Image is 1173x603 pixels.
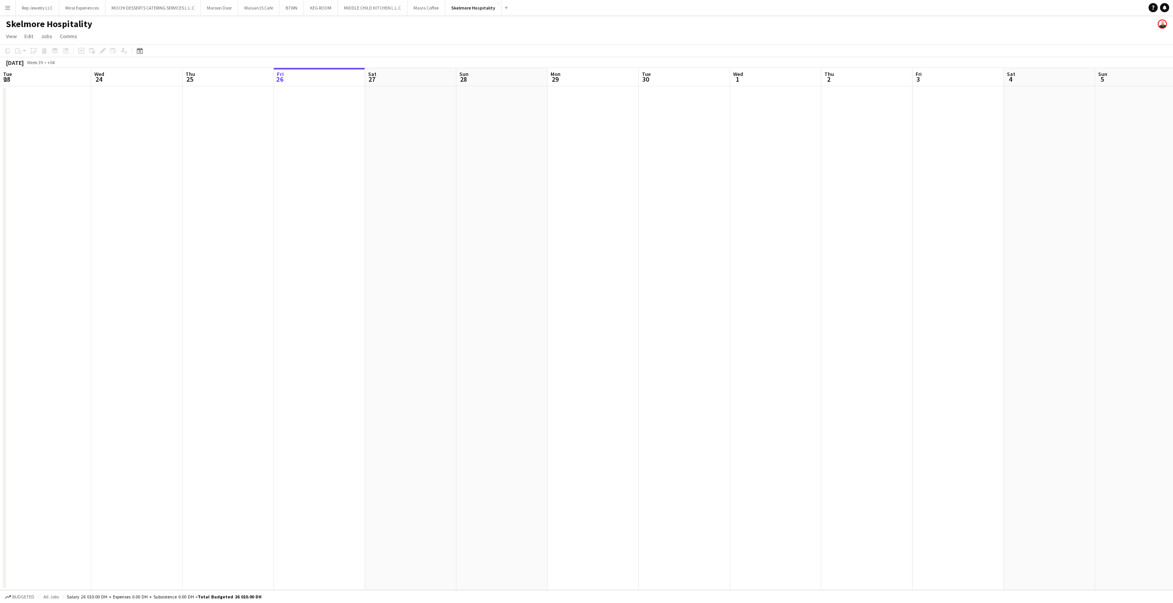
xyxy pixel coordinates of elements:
a: Jobs [38,31,55,41]
button: Budgeted [4,593,36,601]
span: Comms [60,33,77,40]
button: Skelmore Hospitality [445,0,502,15]
span: Edit [24,33,33,40]
span: Budgeted [12,594,34,600]
span: Fri [277,71,284,77]
button: KEG ROOM [304,0,338,15]
button: MOCHI DESSERTS CATERING SERVICES L.L.C [105,0,201,15]
span: 26 [276,75,284,84]
span: 1 [732,75,743,84]
span: View [6,33,17,40]
span: Sun [459,71,469,77]
div: +04 [47,60,55,65]
span: 24 [93,75,104,84]
button: Maroon Door [201,0,238,15]
span: Sun [1098,71,1107,77]
span: All jobs [42,594,60,600]
span: Sat [1007,71,1015,77]
button: Masra Coffee [407,0,445,15]
h1: Skelmore Hospitality [6,18,92,30]
span: Thu [186,71,195,77]
div: [DATE] [6,59,24,66]
span: Tue [3,71,12,77]
a: Comms [57,31,80,41]
span: 25 [184,75,195,84]
span: 4 [1006,75,1015,84]
button: Maisan15 Cafe [238,0,280,15]
span: 28 [458,75,469,84]
span: Total Budgeted 26 010.00 DH [198,594,262,600]
span: Wed [733,71,743,77]
span: Week 39 [25,60,44,65]
a: View [3,31,20,41]
span: 2 [823,75,834,84]
span: Sat [368,71,376,77]
span: 29 [549,75,561,84]
div: Salary 26 010.00 DH + Expenses 0.00 DH + Subsistence 0.00 DH = [67,594,262,600]
span: 5 [1097,75,1107,84]
button: MIDDLE CHILD KITCHEN L.L.C [338,0,407,15]
span: Tue [642,71,651,77]
span: Mon [551,71,561,77]
span: 23 [2,75,12,84]
span: Fri [916,71,922,77]
button: Miral Experiences [59,0,105,15]
span: Jobs [41,33,52,40]
button: Rep Jewelry LLC [16,0,59,15]
a: Edit [21,31,36,41]
span: 3 [914,75,922,84]
span: 30 [641,75,651,84]
span: Wed [94,71,104,77]
span: Thu [824,71,834,77]
span: 27 [367,75,376,84]
app-user-avatar: Houssam Hussein [1158,19,1167,29]
button: BTWN [280,0,304,15]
